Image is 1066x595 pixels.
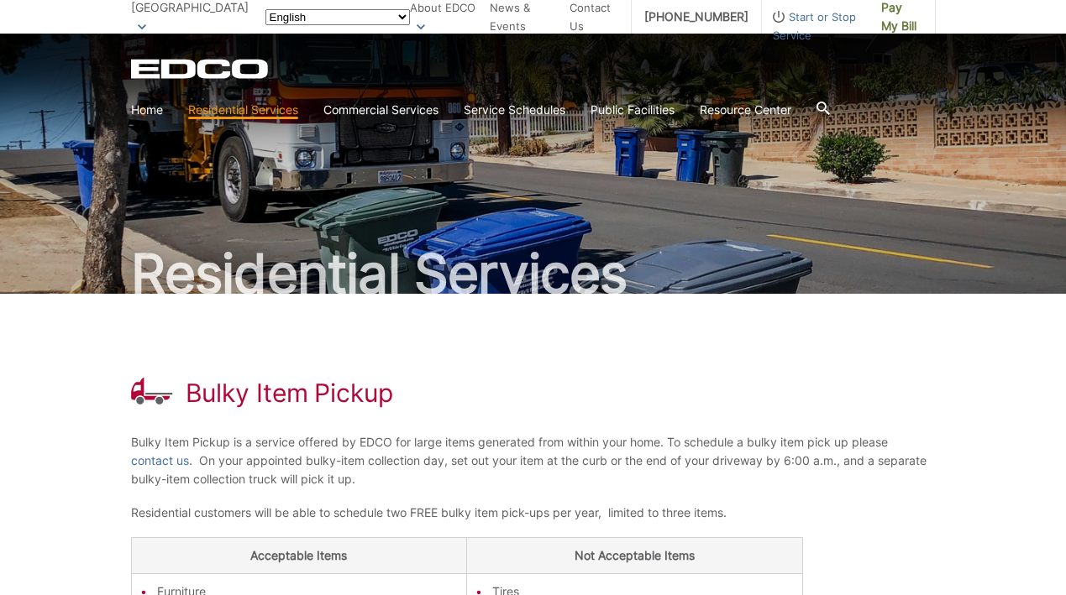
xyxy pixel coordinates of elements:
[591,101,675,119] a: Public Facilities
[700,101,791,119] a: Resource Center
[575,548,695,562] strong: Not Acceptable Items
[131,451,189,470] a: contact us
[250,548,347,562] strong: Acceptable Items
[131,433,936,488] p: Bulky Item Pickup is a service offered by EDCO for large items generated from within your home. T...
[323,101,438,119] a: Commercial Services
[131,504,936,522] p: Residential customers will be able to schedule two FREE bulky item pick-ups per year, limited to ...
[265,9,410,25] select: Select a language
[186,378,393,408] h1: Bulky Item Pickup
[131,59,270,79] a: EDCD logo. Return to the homepage.
[188,101,298,119] a: Residential Services
[131,247,936,300] h2: Residential Services
[464,101,565,119] a: Service Schedules
[131,101,163,119] a: Home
